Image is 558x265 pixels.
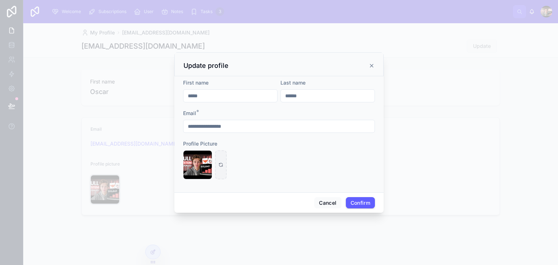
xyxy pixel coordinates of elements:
[314,197,341,209] button: Cancel
[280,79,306,86] span: Last name
[183,61,229,70] h3: Update profile
[346,197,375,209] button: Confirm
[183,110,196,116] span: Email
[183,79,209,86] span: First name
[183,140,217,147] span: Profile Picture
